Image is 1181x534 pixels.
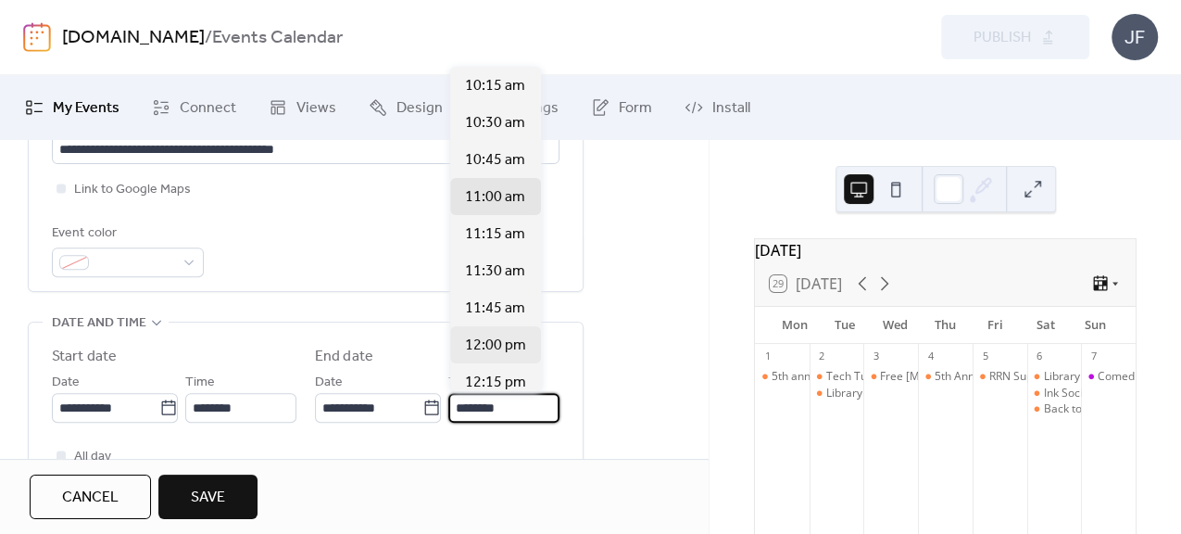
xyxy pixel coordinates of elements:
span: My Events [53,97,119,120]
span: Date [315,372,343,394]
div: RRN Super Sale [973,369,1027,385]
span: Time [185,372,215,394]
div: End date [315,346,373,368]
span: Time [448,372,478,394]
div: 5th annual [DATE] Celebration [772,369,928,385]
div: Thu [920,307,970,344]
div: 6 [1033,350,1047,363]
div: 5th Annual Monarchs Blessing Ceremony [935,369,1148,385]
a: [DOMAIN_NAME] [62,20,205,56]
span: Cancel [62,487,119,509]
div: 7 [1087,350,1100,363]
div: 4 [923,350,937,363]
div: Library of Things [826,386,912,401]
span: Install [712,97,750,120]
span: Views [296,97,336,120]
div: 1 [760,350,774,363]
div: 2 [815,350,829,363]
div: [DATE] [755,239,1136,261]
div: Free Covid-19 at-home testing kits [863,369,918,385]
div: RRN Super Sale [989,369,1069,385]
div: Mon [770,307,820,344]
span: Design [396,97,443,120]
div: JF [1112,14,1158,60]
span: 12:00 pm [465,335,526,357]
span: 11:30 am [465,261,525,283]
div: 5 [978,350,992,363]
span: 12:15 pm [465,372,526,394]
div: Ink Society [1043,386,1098,401]
a: Form [577,83,666,133]
b: / [205,20,212,56]
span: Link to Google Maps [74,179,191,201]
img: logo [23,22,51,52]
div: 5th Annual Monarchs Blessing Ceremony [918,369,973,385]
div: Tech Tuesdays [826,369,903,385]
a: Install [671,83,764,133]
div: Sun [1071,307,1121,344]
span: 11:15 am [465,223,525,246]
div: Ink Society [1027,386,1082,401]
div: Free [MEDICAL_DATA] at-home testing kits [880,369,1100,385]
a: My Events [11,83,133,133]
span: 11:45 am [465,298,525,320]
div: Event color [52,222,200,245]
div: 3 [869,350,883,363]
div: Sat [1021,307,1071,344]
div: Library of Things [1043,369,1129,385]
span: 11:00 am [465,186,525,209]
button: Cancel [30,475,151,519]
div: 5th annual Labor Day Celebration [755,369,810,385]
div: Wed [870,307,920,344]
b: Events Calendar [212,20,343,56]
span: Save [191,487,225,509]
button: Save [158,475,258,519]
a: Views [255,83,350,133]
span: Form [619,97,652,120]
div: Fri [971,307,1021,344]
div: Back to School Open House [1027,401,1082,417]
span: All day [74,446,111,468]
span: Connect [180,97,236,120]
div: Comedian Tyler Fowler at Island Resort and Casino Club 41 [1081,369,1136,385]
div: Tue [820,307,870,344]
div: Library of Things [1027,369,1082,385]
div: Start date [52,346,117,368]
span: Date [52,372,80,394]
a: Design [355,83,457,133]
span: 10:45 am [465,149,525,172]
span: 10:30 am [465,112,525,134]
span: Date and time [52,312,146,335]
a: Connect [138,83,250,133]
span: 10:15 am [465,75,525,97]
div: Tech Tuesdays [810,369,864,385]
div: Library of Things [810,386,864,401]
